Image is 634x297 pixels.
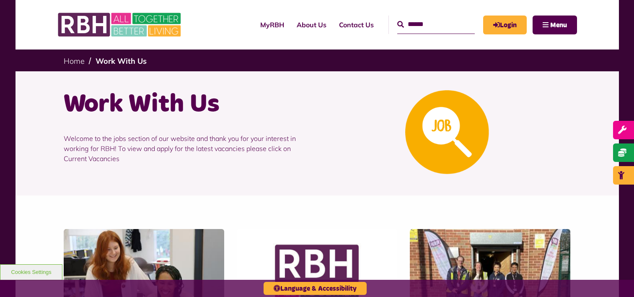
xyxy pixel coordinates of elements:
[596,259,634,297] iframe: Netcall Web Assistant for live chat
[254,13,290,36] a: MyRBH
[64,88,311,121] h1: Work With Us
[64,121,311,176] p: Welcome to the jobs section of our website and thank you for your interest in working for RBH! To...
[64,56,85,66] a: Home
[290,13,333,36] a: About Us
[550,22,567,29] span: Menu
[264,282,367,295] button: Language & Accessibility
[405,90,489,174] img: Looking For A Job
[57,8,183,41] img: RBH
[533,16,577,34] button: Navigation
[483,16,527,34] a: MyRBH
[96,56,147,66] a: Work With Us
[333,13,380,36] a: Contact Us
